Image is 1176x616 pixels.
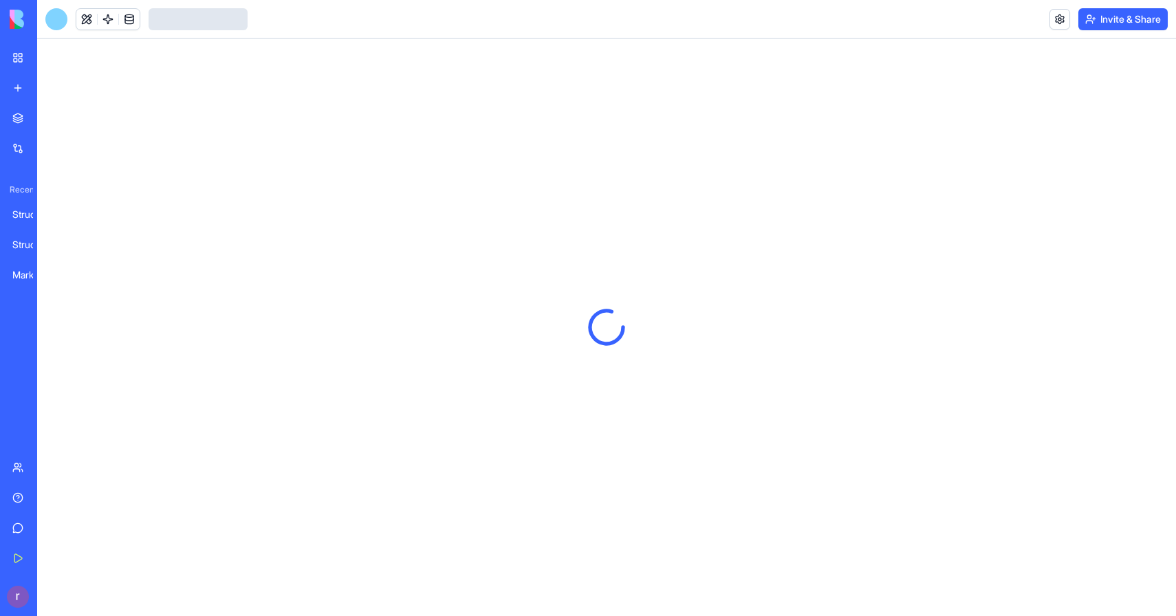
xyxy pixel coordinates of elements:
[1078,8,1168,30] button: Invite & Share
[10,10,95,29] img: logo
[12,268,51,282] div: Marketplace
[12,238,51,252] div: Structure product creation and optimization platform
[4,201,59,228] a: Structured Product Builder
[4,184,33,195] span: Recent
[12,208,51,221] div: Structured Product Builder
[7,586,29,608] img: ACg8ocK9p4COroYERF96wq_Nqbucimpd5rvzMLLyBNHYTn_bI3RzLw=s96-c
[4,261,59,289] a: Marketplace
[4,231,59,258] a: Structure product creation and optimization platform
